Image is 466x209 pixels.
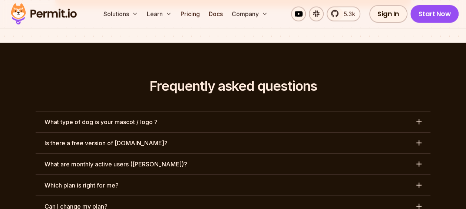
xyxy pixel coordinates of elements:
button: Which plan is right for me? [36,175,430,196]
button: Solutions [100,7,141,21]
a: Sign In [369,5,407,23]
button: Is there a free version of [DOMAIN_NAME]? [36,133,430,153]
button: Learn [144,7,175,21]
span: 5.3k [339,10,355,19]
h2: Frequently asked questions [36,79,430,93]
h3: What are monthly active users ([PERSON_NAME])? [44,160,187,169]
img: Permit logo [7,1,80,27]
a: Start Now [410,5,459,23]
h3: Is there a free version of [DOMAIN_NAME]? [44,139,168,147]
a: 5.3k [327,7,360,21]
h3: What type of dog is your mascot / logo ? [44,117,158,126]
h3: Which plan is right for me? [44,181,119,190]
button: Company [229,7,271,21]
a: Pricing [178,7,203,21]
a: Docs [206,7,226,21]
button: What are monthly active users ([PERSON_NAME])? [36,154,430,175]
button: What type of dog is your mascot / logo ? [36,112,430,132]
